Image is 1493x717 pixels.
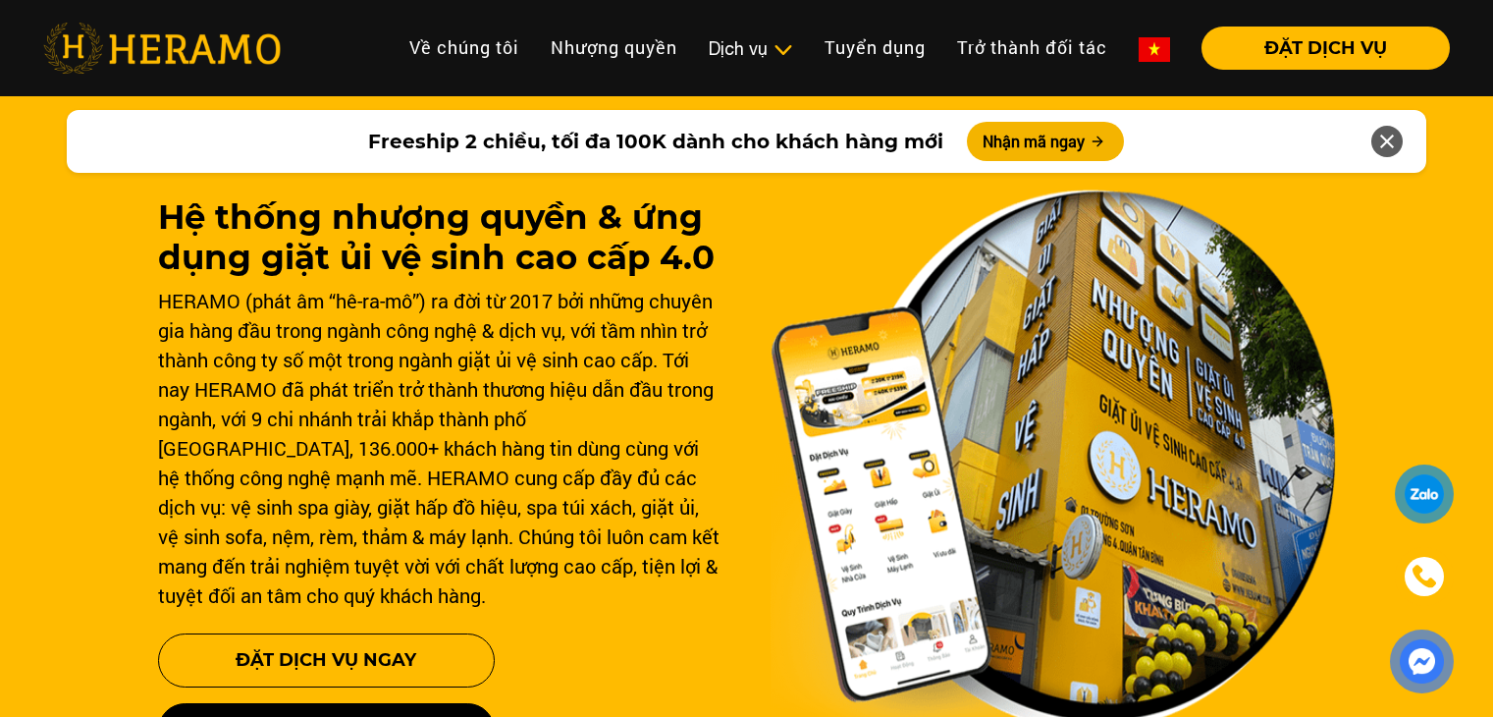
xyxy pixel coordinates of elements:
a: Trở thành đối tác [941,27,1123,69]
a: ĐẶT DỊCH VỤ [1186,39,1450,57]
img: heramo-logo.png [43,23,281,74]
span: Freeship 2 chiều, tối đa 100K dành cho khách hàng mới [368,127,943,156]
a: Nhượng quyền [535,27,693,69]
a: phone-icon [1397,549,1452,604]
div: Dịch vụ [709,35,793,62]
img: subToggleIcon [773,40,793,60]
a: Tuyển dụng [809,27,941,69]
h1: Hệ thống nhượng quyền & ứng dụng giặt ủi vệ sinh cao cấp 4.0 [158,197,723,278]
button: Nhận mã ngay [967,122,1124,161]
div: HERAMO (phát âm “hê-ra-mô”) ra đời từ 2017 bởi những chuyên gia hàng đầu trong ngành công nghệ & ... [158,286,723,610]
img: phone-icon [1412,564,1437,590]
img: vn-flag.png [1139,37,1170,62]
button: ĐẶT DỊCH VỤ [1201,27,1450,70]
button: Đặt Dịch Vụ Ngay [158,634,495,688]
a: Về chúng tôi [394,27,535,69]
